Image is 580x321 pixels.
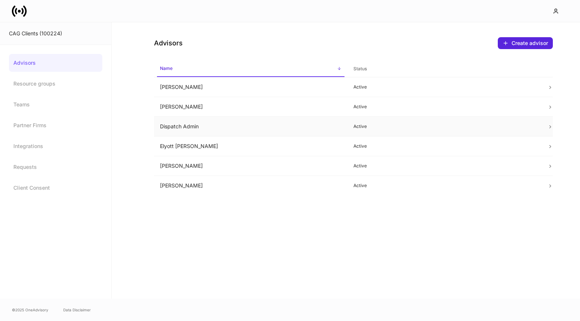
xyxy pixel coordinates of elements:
[512,39,548,47] div: Create advisor
[154,117,348,137] td: Dispatch Admin
[353,183,535,189] p: Active
[353,65,367,72] h6: Status
[353,143,535,149] p: Active
[353,104,535,110] p: Active
[9,179,102,197] a: Client Consent
[160,65,173,72] h6: Name
[154,39,183,48] h4: Advisors
[157,61,345,77] span: Name
[9,75,102,93] a: Resource groups
[498,37,553,49] button: Create advisor
[9,137,102,155] a: Integrations
[9,96,102,113] a: Teams
[154,176,348,196] td: [PERSON_NAME]
[63,307,91,313] a: Data Disclaimer
[353,84,535,90] p: Active
[9,30,102,37] div: CAG Clients (100224)
[154,77,348,97] td: [PERSON_NAME]
[154,97,348,117] td: [PERSON_NAME]
[154,156,348,176] td: [PERSON_NAME]
[9,116,102,134] a: Partner Firms
[353,123,535,129] p: Active
[9,158,102,176] a: Requests
[353,163,535,169] p: Active
[350,61,538,77] span: Status
[9,54,102,72] a: Advisors
[12,307,48,313] span: © 2025 OneAdvisory
[154,137,348,156] td: Elyott [PERSON_NAME]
